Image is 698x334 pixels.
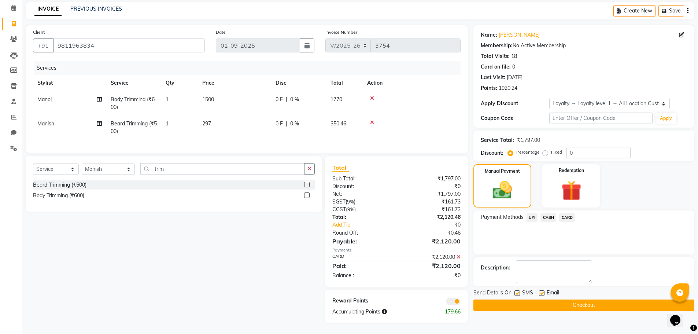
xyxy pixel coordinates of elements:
[271,75,326,91] th: Disc
[326,75,363,91] th: Total
[512,63,515,71] div: 0
[396,237,466,246] div: ₹2,120.00
[658,5,684,16] button: Save
[276,120,283,128] span: 0 F
[396,190,466,198] div: ₹1,797.00
[516,149,540,155] label: Percentage
[327,261,396,270] div: Paid:
[327,308,431,316] div: Accumulating Points
[499,84,517,92] div: 1920.24
[517,136,540,144] div: ₹1,797.00
[327,253,396,261] div: CARD
[527,213,538,222] span: UPI
[481,63,511,71] div: Card on file:
[327,297,396,305] div: Reward Points
[327,190,396,198] div: Net:
[396,261,466,270] div: ₹2,120.00
[330,120,346,127] span: 350.46
[37,120,54,127] span: Manish
[481,42,513,49] div: Membership:
[327,213,396,221] div: Total:
[161,75,198,91] th: Qty
[33,192,84,199] div: Body Trimming (₹600)
[33,29,45,36] label: Client
[202,96,214,103] span: 1500
[499,31,540,39] a: [PERSON_NAME]
[396,175,466,183] div: ₹1,797.00
[327,175,396,183] div: Sub Total:
[327,206,396,213] div: ( )
[473,300,694,311] button: Checkout
[487,179,518,201] img: _cash.svg
[396,253,466,261] div: ₹2,120.00
[327,183,396,190] div: Discount:
[408,221,466,229] div: ₹0
[667,305,691,327] iframe: chat widget
[106,75,161,91] th: Service
[33,38,53,52] button: +91
[559,213,575,222] span: CARD
[198,75,271,91] th: Price
[332,198,346,205] span: SGST
[34,61,466,75] div: Services
[481,213,524,221] span: Payment Methods
[473,289,512,298] span: Send Details On
[363,75,461,91] th: Action
[396,229,466,237] div: ₹0.46
[507,74,522,81] div: [DATE]
[53,38,205,52] input: Search by Name/Mobile/Email/Code
[555,178,588,203] img: _gift.svg
[396,213,466,221] div: ₹2,120.46
[481,264,510,272] div: Description:
[396,198,466,206] div: ₹161.73
[396,206,466,213] div: ₹161.73
[111,96,155,110] span: Body Trimming (₹600)
[481,100,550,107] div: Apply Discount
[290,120,299,128] span: 0 %
[216,29,226,36] label: Date
[481,74,505,81] div: Last Visit:
[286,96,287,103] span: |
[511,52,517,60] div: 18
[547,289,559,298] span: Email
[332,247,460,253] div: Payments
[481,84,497,92] div: Points:
[70,5,122,12] a: PREVIOUS INVOICES
[481,114,550,122] div: Coupon Code
[325,29,357,36] label: Invoice Number
[327,237,396,246] div: Payable:
[347,206,354,212] span: 9%
[396,272,466,279] div: ₹0
[485,168,520,175] label: Manual Payment
[111,120,157,135] span: Beard Trimming (₹500)
[327,229,396,237] div: Round Off:
[327,198,396,206] div: ( )
[655,113,676,124] button: Apply
[286,120,287,128] span: |
[551,149,562,155] label: Fixed
[481,136,514,144] div: Service Total:
[276,96,283,103] span: 0 F
[332,206,346,213] span: CGST
[37,96,52,103] span: Manoj
[481,31,497,39] div: Name:
[332,164,349,172] span: Total
[559,167,584,174] label: Redemption
[33,181,86,189] div: Beard Trimming (₹500)
[522,289,533,298] span: SMS
[481,52,510,60] div: Total Visits:
[347,199,354,205] span: 9%
[327,272,396,279] div: Balance :
[481,149,503,157] div: Discount:
[613,5,655,16] button: Create New
[166,96,169,103] span: 1
[481,42,687,49] div: No Active Membership
[166,120,169,127] span: 1
[431,308,466,316] div: 179.66
[327,221,408,229] a: Add Tip
[330,96,342,103] span: 1770
[396,183,466,190] div: ₹0
[140,163,304,175] input: Search or Scan
[540,213,556,222] span: CASH
[34,3,62,16] a: INVOICE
